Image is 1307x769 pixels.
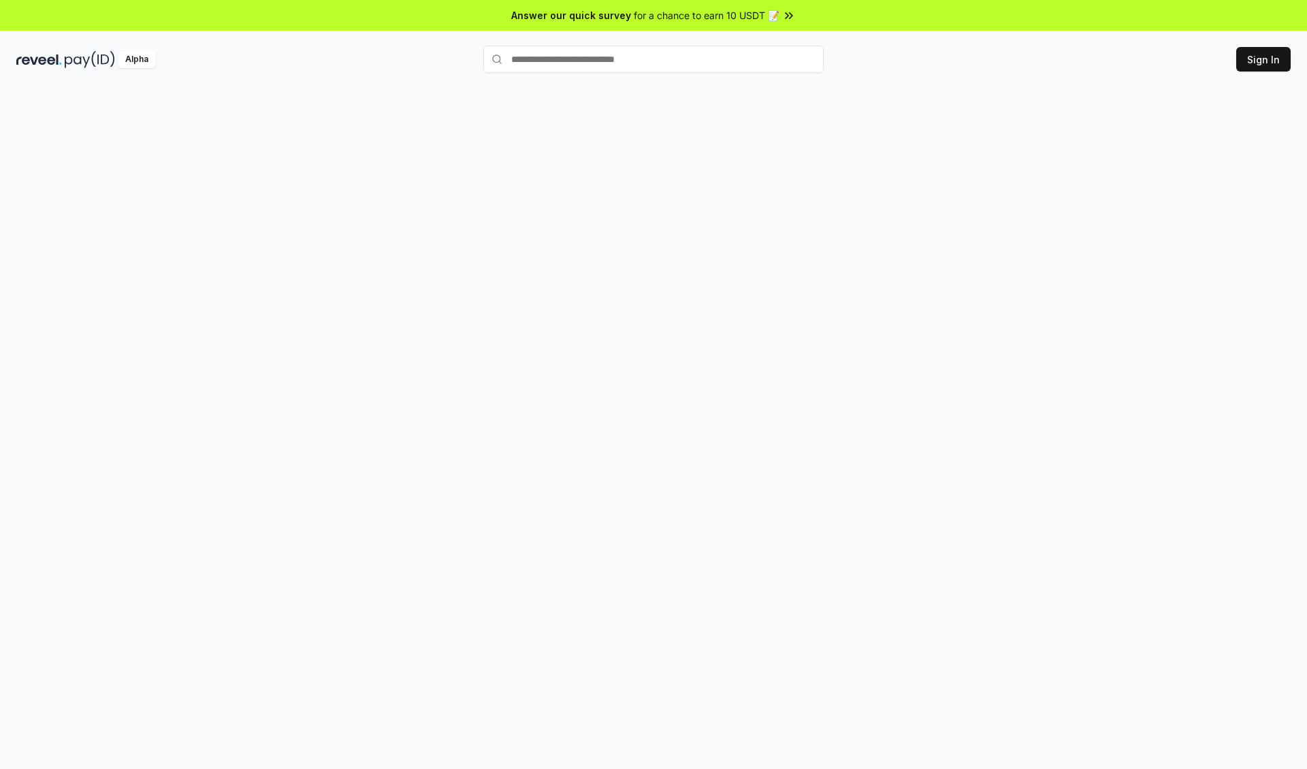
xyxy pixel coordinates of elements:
span: for a chance to earn 10 USDT 📝 [634,8,779,22]
div: Alpha [118,51,156,68]
img: reveel_dark [16,51,62,68]
span: Answer our quick survey [511,8,631,22]
img: pay_id [65,51,115,68]
button: Sign In [1236,47,1291,72]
